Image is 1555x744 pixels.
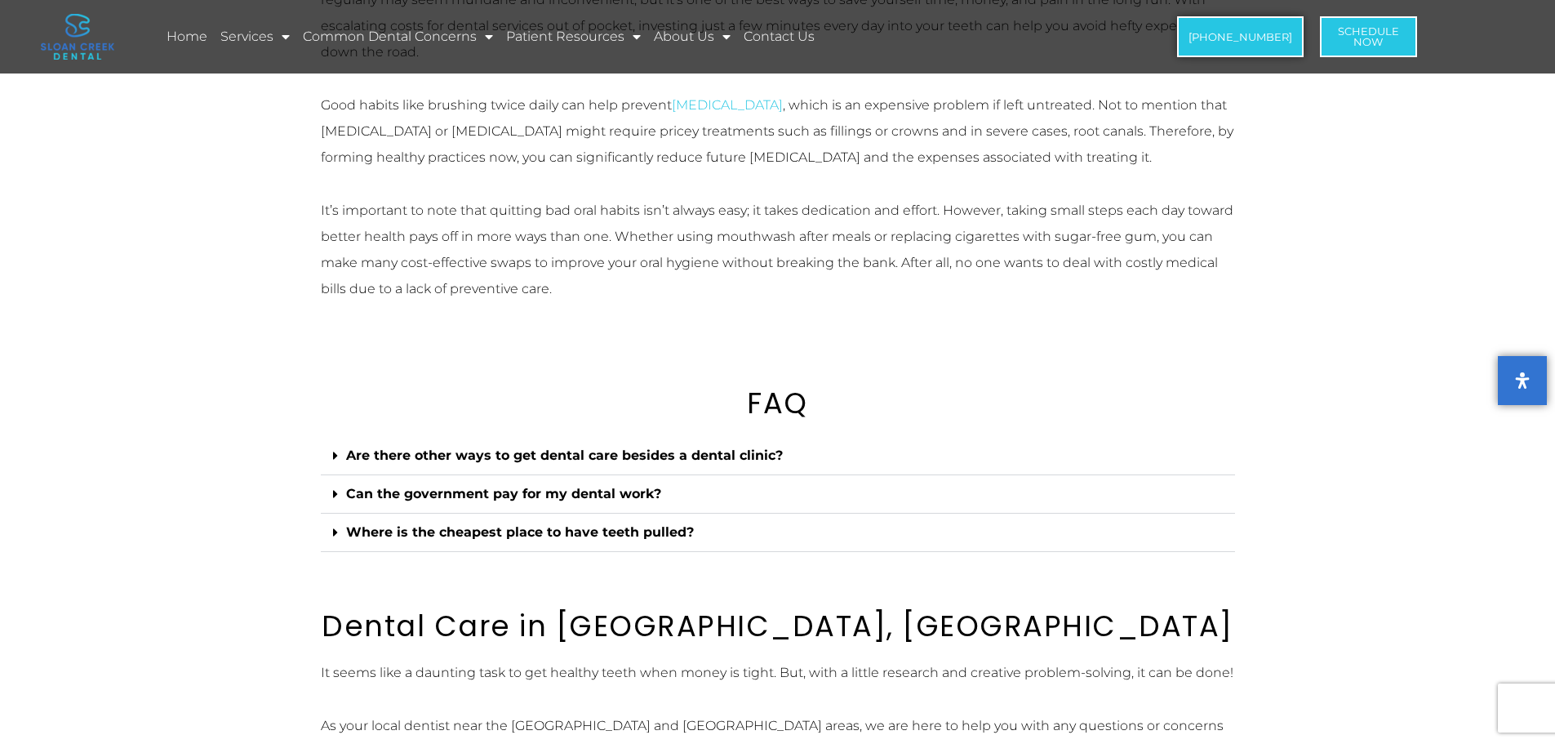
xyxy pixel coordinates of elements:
a: Home [164,18,210,56]
div: Where is the cheapest place to have teeth pulled? [321,514,1235,552]
a: Where is the cheapest place to have teeth pulled? [346,524,694,540]
div: Are there other ways to get dental care besides a dental clinic? [321,437,1235,475]
a: Services [218,18,292,56]
p: Good habits like brushing twice daily can help prevent , which is an expensive problem if left un... [321,92,1235,171]
h2: FAQ [321,386,1235,421]
nav: Menu [164,18,1070,56]
span: Schedule Now [1338,26,1399,47]
a: Can the government pay for my dental work? [346,486,661,501]
a: Patient Resources [504,18,643,56]
a: ScheduleNow [1320,16,1417,57]
a: Are there other ways to get dental care besides a dental clinic? [346,448,783,463]
a: Contact Us [741,18,817,56]
a: Common Dental Concerns [300,18,495,56]
a: [PHONE_NUMBER] [1177,16,1304,57]
a: About Us [651,18,733,56]
h2: Dental Care in [GEOGRAPHIC_DATA], [GEOGRAPHIC_DATA] [321,609,1235,644]
span: [PHONE_NUMBER] [1188,32,1292,42]
div: Can the government pay for my dental work? [321,475,1235,514]
p: It’s important to note that quitting bad oral habits isn’t always easy; it takes dedication and e... [321,198,1235,302]
img: logo [41,14,114,60]
button: Open Accessibility Panel [1498,356,1547,405]
a: [MEDICAL_DATA] [672,97,783,113]
p: It seems like a daunting task to get healthy teeth when money is tight. But, with a little resear... [321,660,1235,686]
